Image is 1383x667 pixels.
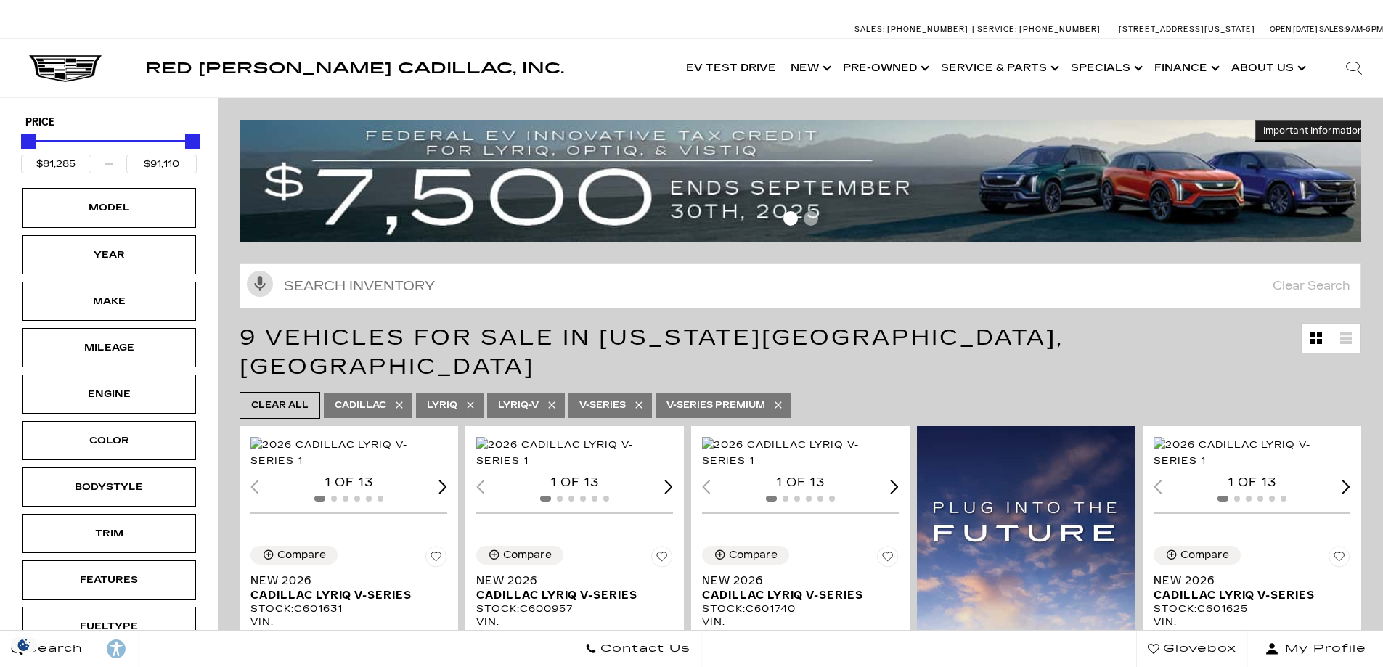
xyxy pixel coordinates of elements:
a: Glovebox [1136,631,1248,667]
span: 9 AM-6 PM [1345,25,1383,34]
div: MakeMake [22,282,196,321]
div: Next slide [664,480,673,494]
a: New [783,39,836,97]
div: 1 of 13 [1154,475,1350,491]
img: 2026 Cadillac LYRIQ V-Series 1 [476,437,675,469]
div: Bodystyle [73,479,145,495]
div: 1 / 2 [1154,437,1353,469]
span: Red [PERSON_NAME] Cadillac, Inc. [145,60,564,77]
img: 2026 Cadillac LYRIQ V-Series 1 [1154,437,1353,469]
a: [STREET_ADDRESS][US_STATE] [1119,25,1255,34]
span: Service: [977,25,1017,34]
button: Important Information [1255,120,1372,142]
a: EV Test Drive [679,39,783,97]
div: 1 / 2 [250,437,449,469]
button: Open user profile menu [1248,631,1383,667]
a: Service & Parts [934,39,1064,97]
span: Cadillac LYRIQ V-Series [476,588,662,602]
span: V-Series Premium [666,396,765,414]
span: New 2026 [1154,573,1339,588]
a: Specials [1064,39,1147,97]
div: Make [73,293,145,309]
button: Save Vehicle [425,546,447,573]
span: Cadillac LYRIQ V-Series [702,588,888,602]
button: Compare Vehicle [250,546,338,565]
div: Engine [73,386,145,402]
img: 2026 Cadillac LYRIQ V-Series 1 [702,437,901,469]
div: Stock : C601740 [702,602,899,615]
a: New 2026Cadillac LYRIQ V-Series [702,573,899,602]
span: New 2026 [250,573,436,588]
a: Cadillac Dark Logo with Cadillac White Text [29,55,102,83]
div: Trim [73,525,145,541]
div: Minimum Price [21,134,36,149]
div: 1 of 13 [250,475,447,491]
div: Features [73,572,145,588]
span: Clear All [251,396,309,414]
div: 1 of 13 [476,475,673,491]
div: YearYear [22,235,196,274]
div: Year [73,247,145,263]
input: Search Inventory [240,263,1361,308]
button: Save Vehicle [651,546,673,573]
span: Contact Us [597,639,690,659]
span: Open [DATE] [1270,25,1318,34]
div: Compare [277,549,326,562]
div: Compare [729,549,778,562]
span: Lyriq [427,396,457,414]
span: Glovebox [1159,639,1236,659]
a: Service: [PHONE_NUMBER] [972,25,1104,33]
span: [PHONE_NUMBER] [887,25,968,34]
a: Red [PERSON_NAME] Cadillac, Inc. [145,61,564,75]
a: Pre-Owned [836,39,934,97]
svg: Click to toggle on voice search [247,271,273,297]
div: Compare [1180,549,1229,562]
div: VIN: [US_VEHICLE_IDENTIFICATION_NUMBER] [1154,615,1350,642]
div: Model [73,200,145,216]
div: FeaturesFeatures [22,560,196,600]
button: Save Vehicle [877,546,899,573]
a: New 2026Cadillac LYRIQ V-Series [476,573,673,602]
div: TrimTrim [22,514,196,553]
button: Save Vehicle [1329,546,1350,573]
div: 1 of 13 [702,475,899,491]
span: V-Series [579,396,626,414]
input: Minimum [21,155,91,173]
span: Cadillac [335,396,386,414]
div: Fueltype [73,618,145,634]
a: About Us [1224,39,1310,97]
div: ColorColor [22,421,196,460]
span: My Profile [1279,639,1366,659]
a: Sales: [PHONE_NUMBER] [854,25,972,33]
button: Compare Vehicle [702,546,789,565]
div: 1 / 2 [476,437,675,469]
div: MileageMileage [22,328,196,367]
a: New 2026Cadillac LYRIQ V-Series [1154,573,1350,602]
img: vrp-tax-ending-august-version [240,120,1372,241]
img: Opt-Out Icon [7,637,41,652]
div: EngineEngine [22,375,196,414]
span: 9 Vehicles for Sale in [US_STATE][GEOGRAPHIC_DATA], [GEOGRAPHIC_DATA] [240,324,1064,380]
div: VIN: [US_VEHICLE_IDENTIFICATION_NUMBER] [702,615,899,642]
a: Contact Us [574,631,702,667]
span: Go to slide 2 [804,211,818,226]
div: Mileage [73,340,145,356]
span: Search [23,639,83,659]
div: Compare [503,549,552,562]
a: Finance [1147,39,1224,97]
span: Sales: [854,25,885,34]
span: Cadillac LYRIQ V-Series [250,588,436,602]
section: Click to Open Cookie Consent Modal [7,637,41,652]
h5: Price [25,116,192,129]
div: Next slide [890,480,899,494]
span: Go to slide 1 [783,211,798,226]
div: Maximum Price [185,134,200,149]
div: Next slide [438,480,447,494]
div: FueltypeFueltype [22,607,196,646]
div: Next slide [1342,480,1350,494]
div: Price [21,129,197,173]
button: Compare Vehicle [1154,546,1241,565]
div: Stock : C601631 [250,602,447,615]
span: Cadillac LYRIQ V-Series [1154,588,1339,602]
